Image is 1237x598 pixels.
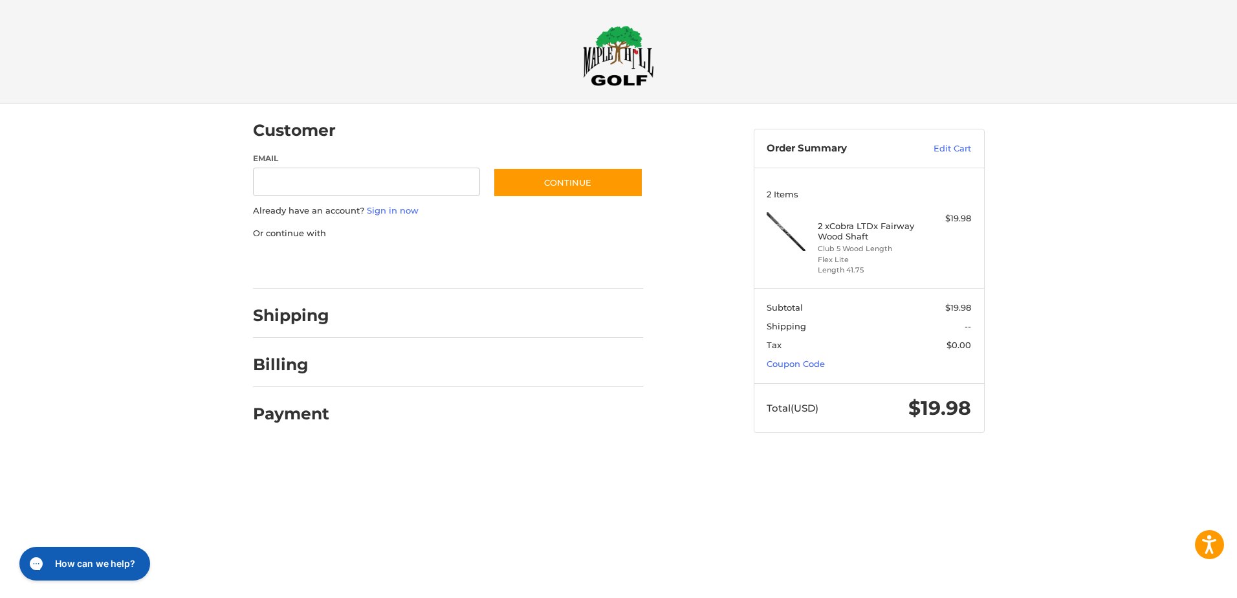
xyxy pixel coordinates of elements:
[767,402,818,414] span: Total (USD)
[818,243,917,254] li: Club 5 Wood Length
[253,355,329,375] h2: Billing
[920,212,971,225] div: $19.98
[253,205,643,217] p: Already have an account?
[767,142,906,155] h3: Order Summary
[818,265,917,276] li: Length 41.75
[965,321,971,331] span: --
[767,359,825,369] a: Coupon Code
[367,205,419,216] a: Sign in now
[358,252,455,276] iframe: PayPal-paylater
[906,142,971,155] a: Edit Cart
[253,404,329,424] h2: Payment
[947,340,971,350] span: $0.00
[767,189,971,199] h3: 2 Items
[493,168,643,197] button: Continue
[767,302,803,313] span: Subtotal
[908,396,971,420] span: $19.98
[253,305,329,326] h2: Shipping
[818,221,917,242] h4: 2 x Cobra LTDx Fairway Wood Shaft
[583,25,654,86] img: Maple Hill Golf
[767,321,806,331] span: Shipping
[468,252,565,276] iframe: PayPal-venmo
[248,252,345,276] iframe: PayPal-paypal
[945,302,971,313] span: $19.98
[818,254,917,265] li: Flex Lite
[253,120,336,140] h2: Customer
[767,340,782,350] span: Tax
[253,153,481,164] label: Email
[253,227,643,240] p: Or continue with
[13,542,154,585] iframe: Gorgias live chat messenger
